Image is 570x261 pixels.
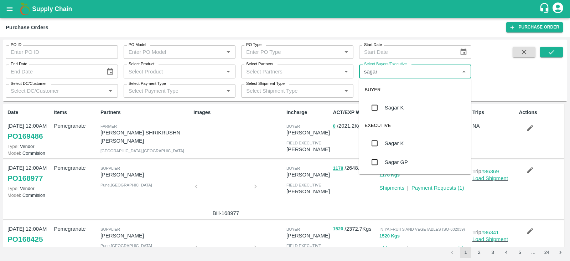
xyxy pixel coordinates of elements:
p: Incharge [286,109,330,116]
p: / 2648.2 Kgs [333,164,376,172]
button: Go to page 2 [473,247,485,258]
input: Enter PO ID [6,45,118,59]
p: [PERSON_NAME] [286,129,330,137]
p: [DATE] 12:00AM [7,225,51,233]
button: Choose date [457,45,470,59]
input: Start Date [359,45,454,59]
input: Enter PO Model [126,47,222,57]
button: Open [342,86,351,96]
button: Choose date [103,65,117,78]
p: ACT/EXP Weight [333,109,376,116]
p: Commision [7,192,51,199]
label: PO Type [246,42,261,48]
div: account of current user [551,1,564,16]
p: Images [193,109,284,116]
button: Open [224,86,233,96]
span: Supplier [100,166,120,170]
p: Commision [7,150,51,157]
button: Open [342,67,351,76]
button: Close [459,67,468,76]
button: Go to page 5 [514,247,525,258]
p: / 2021.2 Kgs [333,122,376,130]
p: Trip [472,229,516,236]
div: | [404,181,409,192]
button: 1520 Kgs [379,232,400,240]
input: Select Product [126,67,222,76]
p: / 2372.7 Kgs [333,225,376,233]
div: | [404,242,409,252]
p: Trips [472,109,516,116]
p: Items [54,109,97,116]
a: Purchase Order [506,22,563,32]
span: [GEOGRAPHIC_DATA] , [GEOGRAPHIC_DATA] [100,149,184,153]
p: [PERSON_NAME] SHRIKRUSHN [PERSON_NAME] [100,129,191,145]
span: Type: [7,144,19,149]
p: Actions [519,109,562,116]
button: page 1 [460,247,471,258]
div: Sagar K [385,104,404,112]
label: PO Model [129,42,146,48]
p: [PERSON_NAME] [286,171,330,179]
a: Supply Chain [32,4,539,14]
div: EXECUTIVE [359,117,471,134]
a: Load Shipment [472,236,508,242]
div: … [528,249,539,256]
p: Bill-168977 [199,209,253,217]
div: Sagar K [385,139,404,147]
p: [PERSON_NAME] [286,145,330,153]
label: Select DC/Customer [11,81,47,87]
p: Pomegranate [54,225,97,233]
img: logo [18,2,32,16]
span: buyer [286,124,300,128]
input: Select Buyers/Executive [361,67,457,76]
a: PO169486 [7,130,43,143]
label: Select Shipment Type [246,81,285,87]
p: [DATE] 12:00AM [7,122,51,130]
p: Pomegranate [54,164,97,172]
p: [PERSON_NAME] [286,188,330,195]
button: Open [224,47,233,57]
div: customer-support [539,2,551,15]
a: Shipments [379,246,404,251]
a: Load Shipment [472,175,508,181]
p: [PERSON_NAME] [100,232,191,240]
a: PO168425 [7,233,43,246]
button: 0 [333,122,335,130]
span: Supplier [100,227,120,231]
div: Purchase Orders [6,23,48,32]
p: Date [7,109,51,116]
label: Start Date [364,42,382,48]
p: [PERSON_NAME] [100,171,191,179]
a: Payment Requests (2) [411,246,464,251]
button: open drawer [1,1,18,17]
p: Partners [100,109,191,116]
button: Go to page 24 [541,247,553,258]
p: NA [472,122,516,130]
div: Sagar GP [385,158,408,166]
a: PO168977 [7,172,43,185]
label: Select Product [129,61,154,67]
span: field executive [286,183,321,187]
a: Shipments [379,185,404,191]
b: Supply Chain [32,5,72,12]
span: Pune , [GEOGRAPHIC_DATA] [100,183,152,187]
button: Go to next page [555,247,566,258]
button: Go to page 3 [487,247,498,258]
label: Select Buyers/Executive [364,61,407,67]
nav: pagination navigation [445,247,567,258]
button: 1178 [333,164,343,173]
div: BUYER [359,81,471,98]
button: Open [224,67,233,76]
label: Select Partners [246,61,273,67]
button: 1178 Kgs [379,171,400,179]
p: [PERSON_NAME] [286,232,330,240]
p: Vendor [7,185,51,192]
p: Vendor [7,246,51,252]
span: Farmer [100,124,117,128]
span: Model: [7,193,21,198]
span: Type: [7,186,19,191]
span: buyer [286,227,300,231]
input: End Date [6,65,100,78]
span: buyer [286,166,300,170]
p: Vendor [7,143,51,150]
